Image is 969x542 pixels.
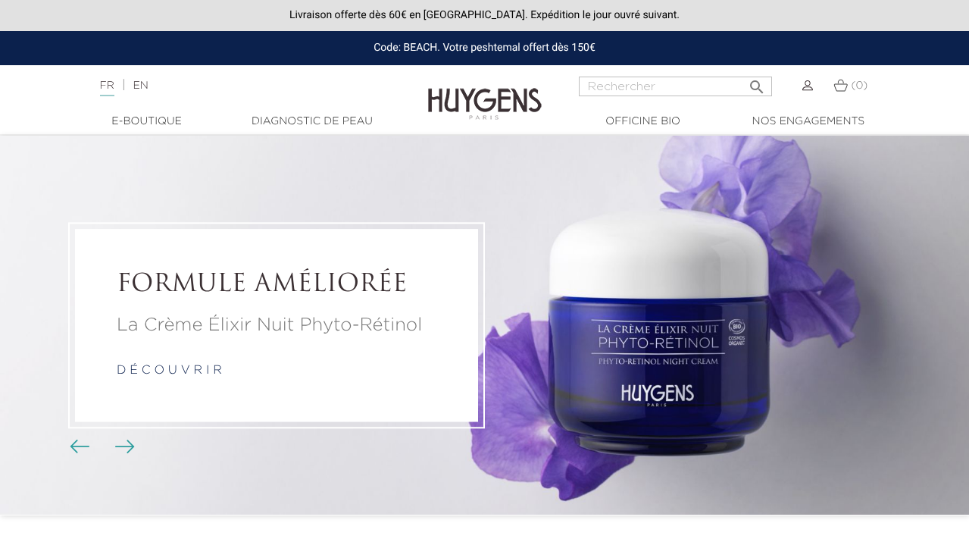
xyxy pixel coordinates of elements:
a: E-Boutique [71,114,223,130]
div: Boutons du carrousel [76,435,125,458]
h2: FORMULE AMÉLIORÉE [117,271,436,300]
a: Nos engagements [733,114,884,130]
a: FR [100,80,114,96]
a: Officine Bio [567,114,719,130]
div: | [92,77,392,95]
a: EN [133,80,148,91]
img: Huygens [428,64,542,122]
i:  [748,74,766,92]
a: Diagnostic de peau [236,114,388,130]
button:  [743,72,771,92]
a: d é c o u v r i r [117,365,222,377]
input: Rechercher [579,77,772,96]
p: La Crème Élixir Nuit Phyto-Rétinol [117,312,436,339]
span: (0) [851,80,867,91]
